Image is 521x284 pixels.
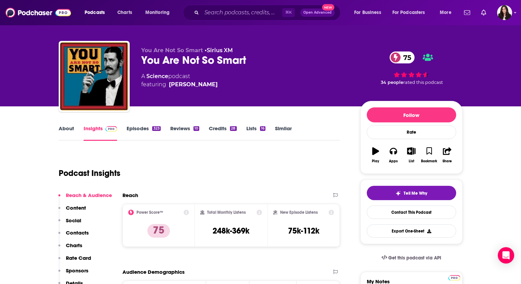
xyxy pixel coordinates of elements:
button: Export One-Sheet [367,224,456,238]
div: Bookmark [421,159,437,163]
button: Open AdvancedNew [300,9,335,17]
a: Get this podcast via API [376,250,447,266]
div: Share [443,159,452,163]
button: Show profile menu [497,5,512,20]
span: New [322,4,334,11]
a: Show notifications dropdown [478,7,489,18]
button: Content [58,205,86,217]
span: You Are Not So Smart [141,47,203,54]
div: 75 34 peoplerated this podcast [360,47,463,89]
button: open menu [141,7,178,18]
button: Play [367,143,385,167]
a: Episodes323 [127,125,160,141]
img: User Profile [497,5,512,20]
a: Pro website [448,274,460,281]
span: Tell Me Why [404,191,427,196]
div: Search podcasts, credits, & more... [189,5,347,20]
span: • [205,47,233,54]
a: Lists16 [246,125,265,141]
div: 10 [193,126,199,131]
span: More [440,8,451,17]
a: 75 [390,51,415,63]
div: Apps [389,159,398,163]
a: InsightsPodchaser Pro [84,125,117,141]
span: Logged in as RebeccaShapiro [497,5,512,20]
span: Monitoring [145,8,170,17]
button: Apps [385,143,402,167]
span: Open Advanced [303,11,332,14]
span: For Podcasters [392,8,425,17]
div: A podcast [141,72,218,89]
div: 16 [260,126,265,131]
p: Contacts [66,229,89,236]
span: Charts [117,8,132,17]
span: ⌘ K [282,8,295,17]
button: Charts [58,242,82,255]
div: Play [372,159,379,163]
button: Sponsors [58,267,88,280]
img: Podchaser - Follow, Share and Rate Podcasts [5,6,71,19]
span: Podcasts [85,8,105,17]
button: Contacts [58,229,89,242]
span: Get this podcast via API [388,255,441,261]
a: About [59,125,74,141]
h3: 248k-369k [213,226,249,236]
img: Podchaser Pro [105,126,117,132]
img: You Are Not So Smart [60,42,128,110]
p: Social [66,217,81,224]
button: open menu [388,7,435,18]
img: Podchaser Pro [448,275,460,281]
a: Contact This Podcast [367,206,456,219]
p: Charts [66,242,82,249]
img: tell me why sparkle [395,191,401,196]
a: Credits28 [209,125,236,141]
p: 75 [147,224,170,238]
a: Charts [113,7,136,18]
span: rated this podcast [403,80,443,85]
h2: New Episode Listens [280,210,318,215]
a: Show notifications dropdown [461,7,473,18]
button: List [402,143,420,167]
span: featuring [141,80,218,89]
h1: Podcast Insights [59,168,120,178]
a: Sirius XM [207,47,233,54]
h2: Power Score™ [136,210,163,215]
div: List [409,159,414,163]
a: Reviews10 [170,125,199,141]
button: Rate Card [58,255,91,267]
h2: Audience Demographics [122,269,185,275]
button: Social [58,217,81,230]
a: Similar [275,125,292,141]
div: Rate [367,125,456,139]
button: Reach & Audience [58,192,112,205]
span: 75 [396,51,415,63]
p: Rate Card [66,255,91,261]
div: 323 [152,126,160,131]
div: Open Intercom Messenger [498,247,514,264]
button: tell me why sparkleTell Me Why [367,186,456,200]
span: 34 people [381,80,403,85]
button: open menu [435,7,460,18]
p: Reach & Audience [66,192,112,198]
span: For Business [354,8,381,17]
a: Science [146,73,168,79]
input: Search podcasts, credits, & more... [202,7,282,18]
h2: Reach [122,192,138,198]
div: 28 [230,126,236,131]
h3: 75k-112k [288,226,319,236]
button: open menu [80,7,114,18]
button: Follow [367,107,456,122]
p: Content [66,205,86,211]
button: Share [438,143,456,167]
a: David McRaney [169,80,218,89]
button: Bookmark [420,143,438,167]
p: Sponsors [66,267,88,274]
button: open menu [349,7,390,18]
h2: Total Monthly Listens [207,210,246,215]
